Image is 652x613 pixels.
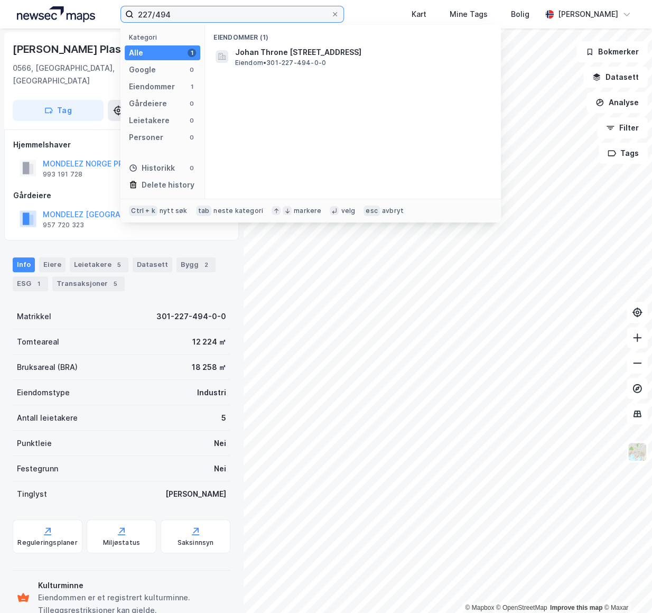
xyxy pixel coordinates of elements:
[129,114,170,127] div: Leietakere
[511,8,529,21] div: Bolig
[13,276,48,291] div: ESG
[70,257,128,272] div: Leietakere
[583,67,648,88] button: Datasett
[129,162,175,174] div: Historikk
[201,259,211,270] div: 2
[178,538,214,547] div: Saksinnsyn
[192,336,226,348] div: 12 224 ㎡
[17,336,59,348] div: Tomteareal
[599,562,652,613] div: Kontrollprogram for chat
[188,66,196,74] div: 0
[156,310,226,323] div: 301-227-494-0-0
[38,579,226,592] div: Kulturminne
[134,6,331,22] input: Søk på adresse, matrikkel, gårdeiere, leietakere eller personer
[188,49,196,57] div: 1
[196,206,212,216] div: tab
[221,412,226,424] div: 5
[188,116,196,125] div: 0
[52,276,125,291] div: Transaksjoner
[364,206,380,216] div: esc
[214,462,226,475] div: Nei
[188,99,196,108] div: 0
[599,562,652,613] iframe: Chat Widget
[33,278,44,289] div: 1
[465,604,494,611] a: Mapbox
[235,46,488,59] span: Johan Throne [STREET_ADDRESS]
[17,437,52,450] div: Punktleie
[43,170,82,179] div: 993 191 728
[188,82,196,91] div: 1
[382,207,404,215] div: avbryt
[129,33,200,41] div: Kategori
[13,41,136,58] div: [PERSON_NAME] Plass 1
[129,47,143,59] div: Alle
[160,207,188,215] div: nytt søk
[13,257,35,272] div: Info
[39,257,66,272] div: Eiere
[17,412,78,424] div: Antall leietakere
[129,80,175,93] div: Eiendommer
[450,8,488,21] div: Mine Tags
[213,207,263,215] div: neste kategori
[341,207,355,215] div: velg
[586,92,648,113] button: Analyse
[13,62,146,87] div: 0566, [GEOGRAPHIC_DATA], [GEOGRAPHIC_DATA]
[129,63,156,76] div: Google
[13,138,230,151] div: Hjemmelshaver
[129,131,163,144] div: Personer
[558,8,618,21] div: [PERSON_NAME]
[17,488,47,500] div: Tinglyst
[496,604,547,611] a: OpenStreetMap
[294,207,321,215] div: markere
[17,386,70,399] div: Eiendomstype
[17,310,51,323] div: Matrikkel
[129,97,167,110] div: Gårdeiere
[599,143,648,164] button: Tags
[214,437,226,450] div: Nei
[165,488,226,500] div: [PERSON_NAME]
[205,25,501,44] div: Eiendommer (1)
[176,257,216,272] div: Bygg
[103,538,140,547] div: Miljøstatus
[17,538,77,547] div: Reguleringsplaner
[550,604,602,611] a: Improve this map
[114,259,124,270] div: 5
[17,6,95,22] img: logo.a4113a55bc3d86da70a041830d287a7e.svg
[576,41,648,62] button: Bokmerker
[192,361,226,374] div: 18 258 ㎡
[17,361,78,374] div: Bruksareal (BRA)
[235,59,326,67] span: Eiendom • 301-227-494-0-0
[188,133,196,142] div: 0
[13,100,104,121] button: Tag
[412,8,426,21] div: Kart
[13,189,230,202] div: Gårdeiere
[597,117,648,138] button: Filter
[188,164,196,172] div: 0
[110,278,120,289] div: 5
[142,179,194,191] div: Delete history
[129,206,157,216] div: Ctrl + k
[17,462,58,475] div: Festegrunn
[133,257,172,272] div: Datasett
[43,221,84,229] div: 957 720 323
[197,386,226,399] div: Industri
[627,442,647,462] img: Z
